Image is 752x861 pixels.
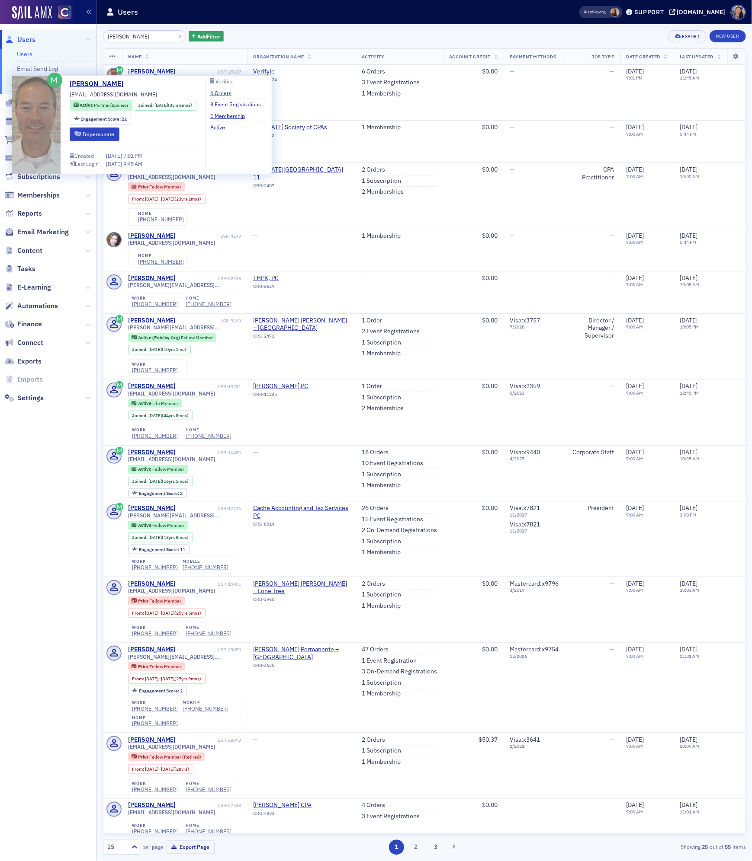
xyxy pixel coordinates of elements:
[627,316,644,324] span: [DATE]
[510,67,514,75] span: —
[128,68,176,76] a: [PERSON_NAME]
[52,6,71,20] a: View Homepage
[186,630,231,637] div: [PHONE_NUMBER]
[253,504,350,520] a: Cache Accounting and Tax Services PC
[253,133,332,141] div: ORG-2252
[128,736,176,744] div: [PERSON_NAME]
[680,239,696,245] time: 5:44 PM
[17,227,69,237] span: Email Marketing
[731,5,746,20] span: Profile
[253,317,350,332] a: [PERSON_NAME] [PERSON_NAME] – [GEOGRAPHIC_DATA]
[5,319,42,329] a: Finance
[634,8,664,16] div: Support
[132,564,178,571] a: [PHONE_NUMBER]
[17,283,51,292] span: E-Learning
[210,112,251,120] a: 1 Membership
[149,754,201,760] span: Fellow Member (Retired)
[70,90,157,98] span: [EMAIL_ADDRESS][DOMAIN_NAME]
[149,663,181,670] span: Fellow Member
[17,301,58,311] span: Automations
[571,317,614,340] div: Director / Manager / Supervisor
[154,102,168,108] span: [DATE]
[186,296,231,301] div: home
[132,196,145,202] span: From :
[362,54,384,60] span: Activity
[17,246,42,255] span: Content
[510,166,514,173] span: —
[197,32,220,40] span: Add Filter
[132,401,178,406] a: Active Life Member
[510,232,514,239] span: —
[5,153,59,163] a: Registrations
[362,690,401,698] a: 1 Membership
[680,67,697,75] span: [DATE]
[362,548,401,556] a: 1 Membership
[627,324,643,330] time: 7:00 AM
[128,449,176,456] a: [PERSON_NAME]
[627,173,643,179] time: 7:00 AM
[74,102,129,109] a: Active Partner/Sponsor
[128,282,241,288] span: [PERSON_NAME][EMAIL_ADDRESS][DOMAIN_NAME]
[177,69,241,75] div: USR-25827
[210,123,231,131] a: Active
[680,316,697,324] span: [DATE]
[428,840,443,855] button: 3
[17,209,42,218] span: Reports
[5,191,60,200] a: Memberships
[680,166,697,173] span: [DATE]
[510,316,540,324] span: Visa : x3757
[128,802,176,810] a: [PERSON_NAME]
[17,393,44,403] span: Settings
[17,65,58,73] a: Email Send Log
[680,173,699,179] time: 10:02 AM
[362,339,401,347] a: 1 Subscription
[70,114,131,124] div: Engagement Score: 22
[362,317,382,325] a: 1 Order
[145,196,158,202] span: [DATE]
[627,67,644,75] span: [DATE]
[138,663,149,670] span: Prior
[17,319,42,329] span: Finance
[70,128,119,141] button: Impersonate
[362,758,401,766] a: 1 Membership
[680,232,697,239] span: [DATE]
[103,30,186,42] input: Search…
[118,7,138,17] h1: Users
[106,160,123,167] span: [DATE]
[253,166,350,181] span: Colorado Springs School District 11
[362,736,385,744] a: 2 Orders
[627,281,643,287] time: 7:00 AM
[132,301,178,307] a: [PHONE_NUMBER]
[142,843,164,851] label: per page
[253,333,350,342] div: ORG-2471
[132,664,181,670] a: Prior Fellow Member
[253,383,332,390] span: Franzen PC
[627,131,643,137] time: 7:00 AM
[58,6,71,19] img: SailAMX
[138,102,154,109] span: Joined :
[5,393,44,403] a: Settings
[128,580,176,588] div: [PERSON_NAME]
[362,679,401,687] a: 1 Subscription
[128,174,215,180] span: [EMAIL_ADDRESS][DOMAIN_NAME]
[610,67,614,75] span: —
[680,54,713,60] span: Last Updated
[253,183,350,191] div: ORG-2407
[680,131,696,137] time: 5:44 PM
[186,786,231,793] a: [PHONE_NUMBER]
[362,459,423,467] a: 10 Event Registrations
[128,232,176,240] div: [PERSON_NAME]
[132,630,178,637] a: [PHONE_NUMBER]
[362,591,401,599] a: 1 Subscription
[362,747,401,755] a: 1 Subscription
[154,102,192,109] div: (3yrs 6mos)
[482,67,498,75] span: $0.00
[362,79,420,86] a: 3 Event Registrations
[132,829,178,835] a: [PHONE_NUMBER]
[138,598,149,604] span: Prior
[253,54,304,60] span: Organization Name
[138,211,184,216] div: home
